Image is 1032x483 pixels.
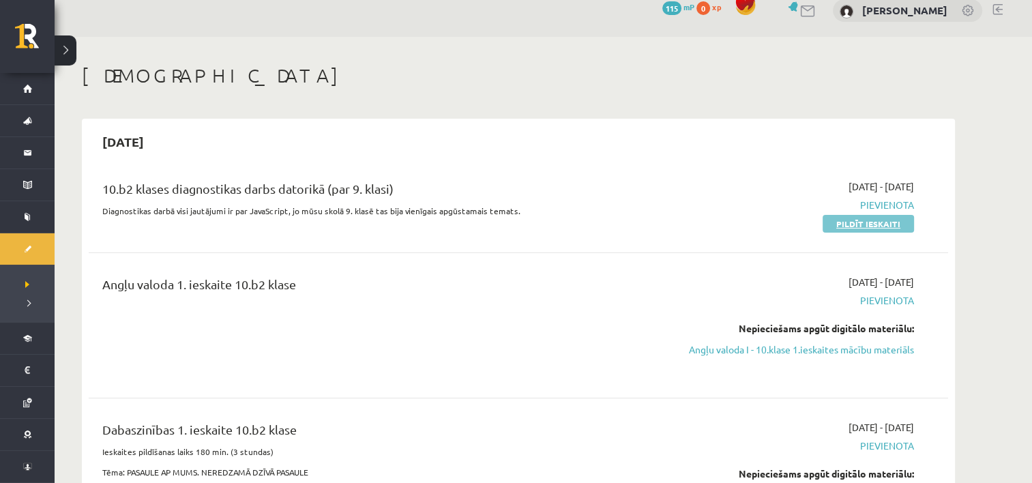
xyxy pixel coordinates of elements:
span: [DATE] - [DATE] [849,179,914,194]
a: 115 mP [662,1,694,12]
div: 10.b2 klases diagnostikas darbs datorikā (par 9. klasi) [102,179,636,205]
p: Ieskaites pildīšanas laiks 180 min. (3 stundas) [102,445,636,458]
span: Pievienota [657,293,914,308]
span: [DATE] - [DATE] [849,420,914,435]
div: Nepieciešams apgūt digitālo materiālu: [657,321,914,336]
span: Pievienota [657,439,914,453]
a: Angļu valoda I - 10.klase 1.ieskaites mācību materiāls [657,342,914,357]
img: Krista Ivonna Miljone [840,5,853,18]
a: Pildīt ieskaiti [823,215,914,233]
a: 0 xp [696,1,728,12]
p: Tēma: PASAULE AP MUMS. NEREDZAMĀ DZĪVĀ PASAULE [102,466,636,478]
span: mP [683,1,694,12]
span: [DATE] - [DATE] [849,275,914,289]
div: Angļu valoda 1. ieskaite 10.b2 klase [102,275,636,300]
a: [PERSON_NAME] [862,3,947,17]
h2: [DATE] [89,126,158,158]
h1: [DEMOGRAPHIC_DATA] [82,64,955,87]
span: 0 [696,1,710,15]
p: Diagnostikas darbā visi jautājumi ir par JavaScript, jo mūsu skolā 9. klasē tas bija vienīgais ap... [102,205,636,217]
div: Dabaszinības 1. ieskaite 10.b2 klase [102,420,636,445]
div: Nepieciešams apgūt digitālo materiālu: [657,467,914,481]
span: xp [712,1,721,12]
span: Pievienota [657,198,914,212]
a: Rīgas 1. Tālmācības vidusskola [15,24,55,58]
span: 115 [662,1,681,15]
